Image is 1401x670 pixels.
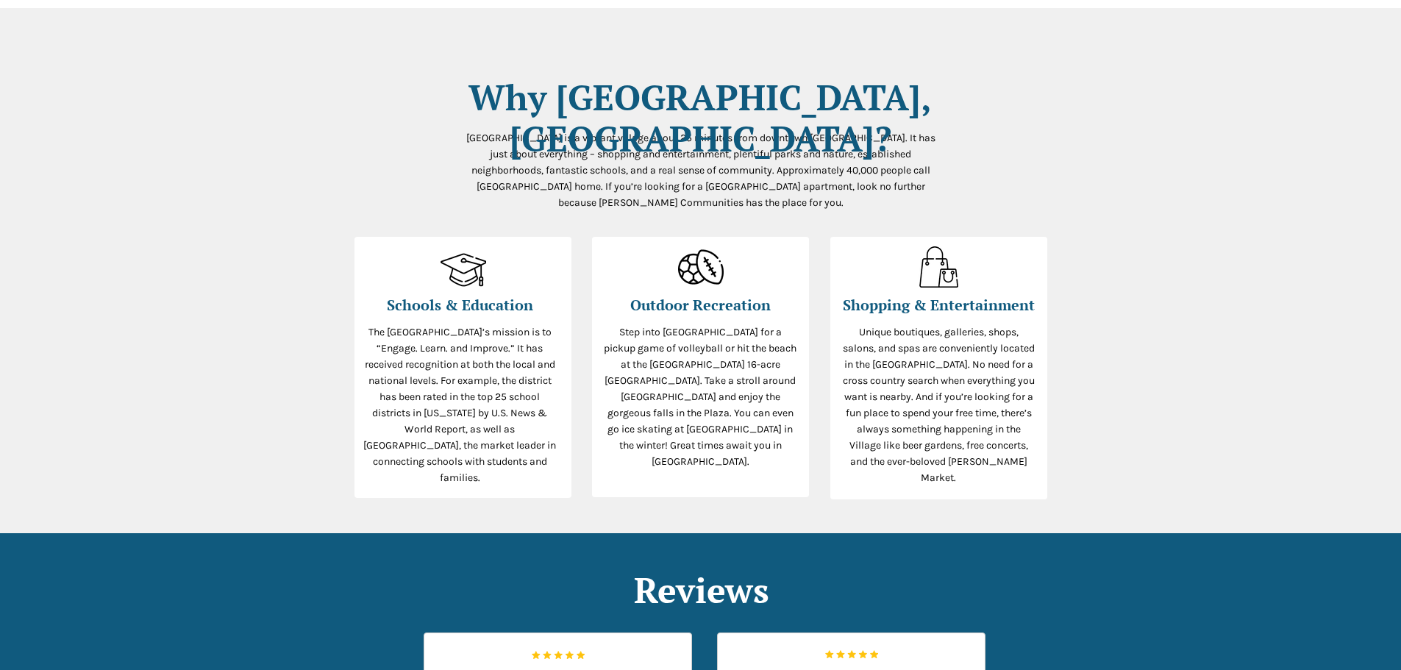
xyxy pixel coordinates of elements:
[843,295,1035,315] span: Shopping & Entertainment
[843,326,1035,484] span: Unique boutiques, galleries, shops, salons, and spas are conveniently located in the [GEOGRAPHIC_...
[363,326,556,484] span: The [GEOGRAPHIC_DATA]’s mission is to “Engage. Learn. and Improve.” It has received recognition a...
[468,74,932,162] span: Why [GEOGRAPHIC_DATA], [GEOGRAPHIC_DATA]?
[604,326,796,468] span: Step into [GEOGRAPHIC_DATA] for a pickup game of volleyball or hit the beach at the [GEOGRAPHIC_D...
[630,295,771,315] span: Outdoor Recreation
[466,132,935,209] span: [GEOGRAPHIC_DATA] is a vibrant village about 25 minutes from downtown [GEOGRAPHIC_DATA]. It has j...
[634,566,769,613] span: Reviews
[387,295,533,315] span: Schools & Education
